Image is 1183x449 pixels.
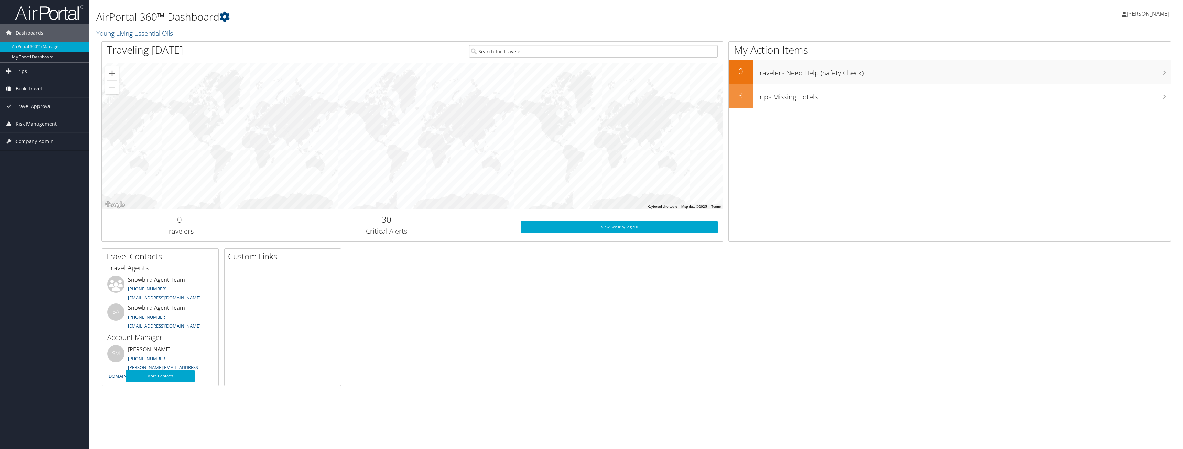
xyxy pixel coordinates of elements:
[96,10,816,24] h1: AirPortal 360™ Dashboard
[128,355,166,362] a: [PHONE_NUMBER]
[729,65,753,77] h2: 0
[262,226,510,236] h3: Critical Alerts
[107,226,252,236] h3: Travelers
[107,345,124,362] div: SM
[104,303,217,332] li: Snowbird Agent Team
[15,24,43,42] span: Dashboards
[729,84,1171,108] a: 3Trips Missing Hotels
[756,65,1171,78] h3: Travelers Need Help (Safety Check)
[106,250,218,262] h2: Travel Contacts
[104,276,217,304] li: Snowbird Agent Team
[469,45,717,58] input: Search for Traveler
[128,323,200,329] a: [EMAIL_ADDRESS][DOMAIN_NAME]
[128,295,200,301] a: [EMAIL_ADDRESS][DOMAIN_NAME]
[107,333,213,342] h3: Account Manager
[1122,3,1176,24] a: [PERSON_NAME]
[105,81,119,94] button: Zoom out
[105,66,119,80] button: Zoom in
[15,98,52,115] span: Travel Approval
[107,303,124,321] div: SA
[107,43,183,57] h1: Traveling [DATE]
[648,204,677,209] button: Keyboard shortcuts
[107,364,199,379] a: [PERSON_NAME][EMAIL_ADDRESS][DOMAIN_NAME]
[15,80,42,97] span: Book Travel
[711,205,721,209] a: Terms (opens in new tab)
[15,4,84,21] img: airportal-logo.png
[128,314,166,320] a: [PHONE_NUMBER]
[729,60,1171,84] a: 0Travelers Need Help (Safety Check)
[262,214,510,225] h2: 30
[15,133,54,150] span: Company Admin
[1127,10,1169,18] span: [PERSON_NAME]
[104,200,126,209] img: Google
[729,43,1171,57] h1: My Action Items
[128,286,166,292] a: [PHONE_NUMBER]
[107,214,252,225] h2: 0
[104,345,217,382] li: [PERSON_NAME]
[107,263,213,273] h3: Travel Agents
[681,205,707,209] span: Map data ©2025
[521,221,718,233] a: View SecurityLogic®
[126,370,195,382] a: More Contacts
[15,115,57,132] span: Risk Management
[104,200,126,209] a: Open this area in Google Maps (opens a new window)
[15,63,27,80] span: Trips
[756,89,1171,102] h3: Trips Missing Hotels
[729,89,753,101] h2: 3
[96,29,175,38] a: Young Living Essential Oils
[228,250,341,262] h2: Custom Links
